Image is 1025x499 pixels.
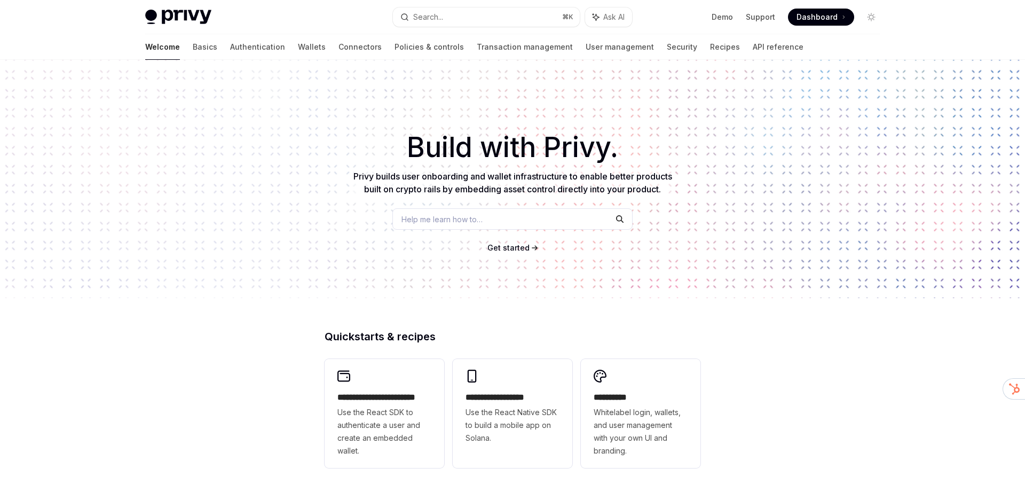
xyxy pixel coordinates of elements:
[487,243,530,253] a: Get started
[603,12,625,22] span: Ask AI
[562,13,573,21] span: ⌘ K
[193,34,217,60] a: Basics
[746,12,775,22] a: Support
[298,34,326,60] a: Wallets
[586,34,654,60] a: User management
[338,34,382,60] a: Connectors
[667,34,697,60] a: Security
[145,10,211,25] img: light logo
[797,12,838,22] span: Dashboard
[585,7,632,27] button: Ask AI
[753,34,803,60] a: API reference
[401,214,483,225] span: Help me learn how to…
[145,34,180,60] a: Welcome
[594,406,688,457] span: Whitelabel login, wallets, and user management with your own UI and branding.
[863,9,880,26] button: Toggle dark mode
[487,243,530,252] span: Get started
[325,331,436,342] span: Quickstarts & recipes
[413,11,443,24] div: Search...
[393,7,580,27] button: Search...⌘K
[710,34,740,60] a: Recipes
[353,171,672,194] span: Privy builds user onboarding and wallet infrastructure to enable better products built on crypto ...
[395,34,464,60] a: Policies & controls
[466,406,559,445] span: Use the React Native SDK to build a mobile app on Solana.
[712,12,733,22] a: Demo
[230,34,285,60] a: Authentication
[477,34,573,60] a: Transaction management
[788,9,854,26] a: Dashboard
[453,359,572,468] a: **** **** **** ***Use the React Native SDK to build a mobile app on Solana.
[337,406,431,457] span: Use the React SDK to authenticate a user and create an embedded wallet.
[581,359,700,468] a: **** *****Whitelabel login, wallets, and user management with your own UI and branding.
[407,138,618,157] span: Build with Privy.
